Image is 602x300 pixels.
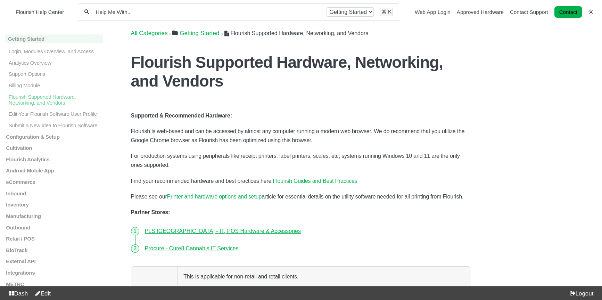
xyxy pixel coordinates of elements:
p: Submit a New Idea to Flourish Software [8,122,103,128]
a: External API [5,258,103,264]
a: Inbound [5,190,103,196]
a: Edit Your Flourish Software User Profile [5,111,103,117]
a: Contact [554,6,582,18]
a: Flourish Supported Hardware, Networking, and Vendors [5,94,103,106]
span: Flourish Supported Hardware, Networking, and Vendors [231,30,369,36]
p: Flourish Supported Hardware, Networking, and Vendors [8,94,103,106]
a: Analytics Overview [5,60,103,66]
p: Login, Modules Overview, and Access [8,48,103,54]
a: Support Options [5,71,103,77]
span: All Categories [131,30,168,37]
a: Flourish Help Center [9,7,64,17]
a: METRC [5,281,103,287]
a: Dash [6,290,28,297]
a: Edit [32,290,51,297]
p: This is applicable for non-retail and retail clients. [183,272,465,281]
a: Submit a New Idea to Flourish Software [5,122,103,128]
a: Getting Started [5,34,103,43]
a: Outbound [5,224,103,230]
a: Configuration & Setup [5,133,103,139]
a: Breadcrumb link to All Categories [131,30,168,37]
a: PLS [GEOGRAPHIC_DATA] - IT, POS Hardware & Accessories [145,228,301,234]
a: Android Mobile App [5,168,103,173]
a: Procure - Cure8 Cannabis IT Services [145,245,239,251]
a: Web App Login navigation item [415,9,451,15]
a: Switch dark mode setting [588,9,593,15]
p: Edit Your Flourish Software User Profile [8,111,103,117]
p: Please see our article for essential details on the utility software needed for all printing from... [131,192,471,201]
a: Integrations [5,270,103,276]
a: Retail / POS [5,236,103,242]
a: Flourish Analytics [5,156,103,162]
a: Flourish Guides and Best Practices [273,178,357,184]
p: Find your recommended hardware and best practices here: [131,177,471,186]
kbd: K [388,9,391,15]
a: Cultivation [5,145,103,151]
span: ​Getting Started [180,30,219,37]
strong: Partner Stores: [131,209,170,215]
h1: Flourish Supported Hardware, Networking, and Vendors [131,53,471,90]
p: For production systems using peripherals like receipt printers, label printers, scales, etc; syst... [131,152,471,170]
a: Billing Module [5,82,103,88]
p: Support Options [8,71,103,77]
a: Manufacturing [5,213,103,219]
img: Flourish Help Center Logo [9,7,12,17]
a: Printer and hardware options and setup [167,194,262,200]
a: Contact Support navigation item [510,9,548,15]
p: Analytics Overview [8,60,103,66]
a: BioTrack [5,247,103,253]
li: Contact desktop [553,7,584,17]
a: Approved Hardware navigation item [457,9,504,15]
input: Help Me With... [95,9,321,15]
p: Billing Module [8,82,103,88]
a: Inventory [5,202,103,208]
p: Flourish is web-based and can be accessed by almost any computer running a modern web browser. We... [131,127,471,145]
a: Login, Modules Overview, and Access [5,48,103,54]
a: eCommerce [5,179,103,185]
kbd: ⌘ [381,9,387,15]
strong: Supported & Recommended Hardware: [131,113,232,119]
span: Flourish Help Center [16,9,64,15]
a: Getting Started [172,30,219,37]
